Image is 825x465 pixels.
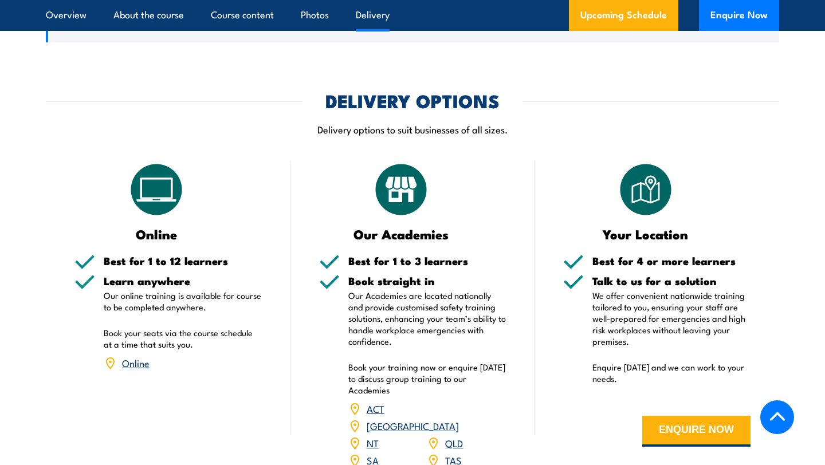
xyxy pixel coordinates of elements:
[104,327,262,350] p: Book your seats via the course schedule at a time that suits you.
[367,401,384,415] a: ACT
[74,227,239,241] h3: Online
[122,356,150,369] a: Online
[592,275,751,286] h5: Talk to us for a solution
[563,227,728,241] h3: Your Location
[367,436,379,450] a: NT
[348,290,506,347] p: Our Academies are located nationally and provide customised safety training solutions, enhancing ...
[642,416,751,447] button: ENQUIRE NOW
[348,361,506,396] p: Book your training now or enquire [DATE] to discuss group training to our Academies
[104,290,262,313] p: Our online training is available for course to be completed anywhere.
[592,290,751,347] p: We offer convenient nationwide training tailored to you, ensuring your staff are well-prepared fo...
[325,92,500,108] h2: DELIVERY OPTIONS
[104,275,262,286] h5: Learn anywhere
[104,255,262,266] h5: Best for 1 to 12 learners
[348,255,506,266] h5: Best for 1 to 3 learners
[445,436,463,450] a: QLD
[592,255,751,266] h5: Best for 4 or more learners
[367,419,459,432] a: [GEOGRAPHIC_DATA]
[46,123,779,136] p: Delivery options to suit businesses of all sizes.
[348,275,506,286] h5: Book straight in
[592,361,751,384] p: Enquire [DATE] and we can work to your needs.
[319,227,484,241] h3: Our Academies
